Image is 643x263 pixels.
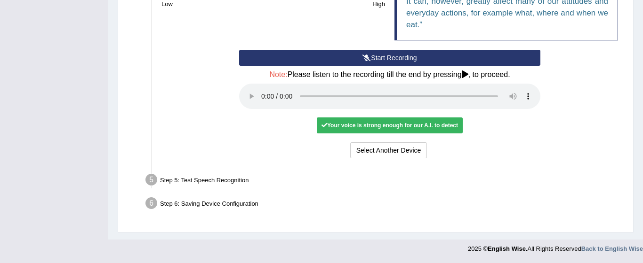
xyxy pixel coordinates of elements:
div: 2025 © All Rights Reserved [468,240,643,253]
h4: Please listen to the recording till the end by pressing , to proceed. [239,70,540,79]
a: Back to English Wise [581,245,643,252]
button: Start Recording [239,50,540,66]
span: Note: [269,70,287,78]
div: Step 5: Test Speech Recognition [141,171,629,192]
button: Select Another Device [350,142,427,158]
strong: English Wise. [488,245,527,252]
div: Step 6: Saving Device Configuration [141,194,629,215]
div: Your voice is strong enough for our A.I. to detect [317,117,463,133]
